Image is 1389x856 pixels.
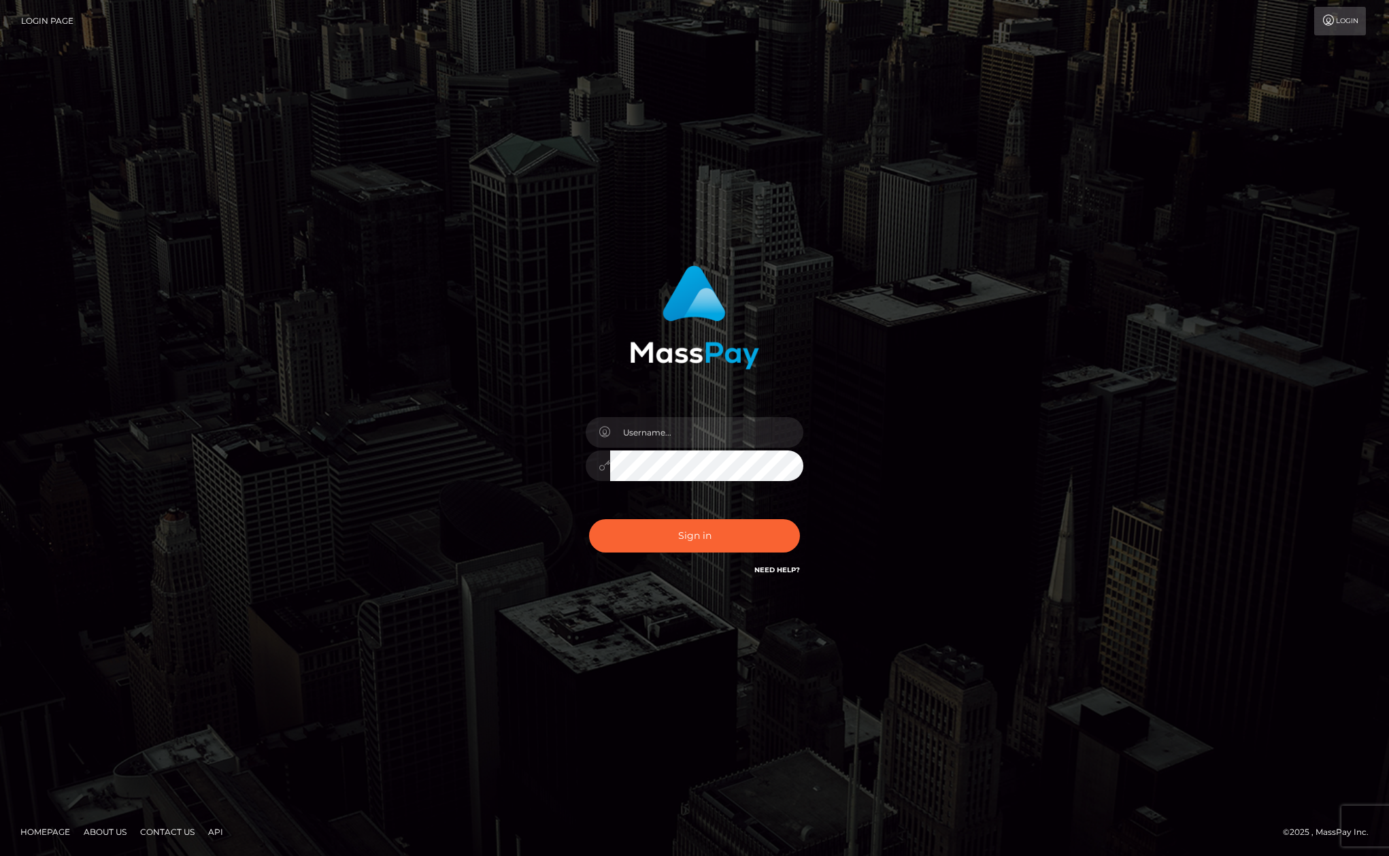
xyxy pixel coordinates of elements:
input: Username... [610,417,803,448]
a: API [203,821,229,842]
a: Homepage [15,821,76,842]
button: Sign in [589,519,800,553]
a: Login Page [21,7,73,35]
img: MassPay Login [630,265,759,369]
a: Contact Us [135,821,200,842]
a: Login [1314,7,1366,35]
a: About Us [78,821,132,842]
div: © 2025 , MassPay Inc. [1283,825,1379,840]
a: Need Help? [754,565,800,574]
